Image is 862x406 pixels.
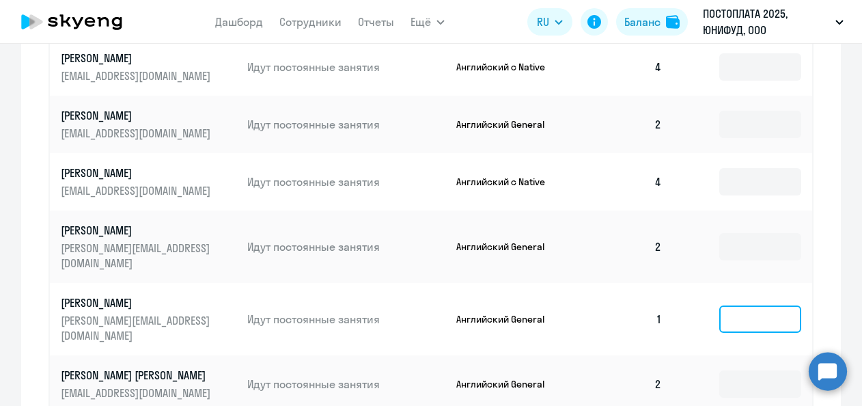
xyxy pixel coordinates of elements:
[456,241,559,253] p: Английский General
[247,59,445,75] p: Идут постоянные занятия
[61,223,236,271] a: [PERSON_NAME][PERSON_NAME][EMAIL_ADDRESS][DOMAIN_NAME]
[577,283,673,355] td: 1
[247,174,445,189] p: Идут постоянные занятия
[696,5,850,38] button: ПОСТОПЛАТА 2025, ЮНИФУД, ООО
[616,8,688,36] button: Балансbalance
[577,153,673,211] td: 4
[279,15,342,29] a: Сотрудники
[456,176,559,188] p: Английский с Native
[61,241,214,271] p: [PERSON_NAME][EMAIL_ADDRESS][DOMAIN_NAME]
[61,223,214,238] p: [PERSON_NAME]
[411,14,431,30] span: Ещё
[537,14,549,30] span: RU
[61,51,214,66] p: [PERSON_NAME]
[61,68,214,83] p: [EMAIL_ADDRESS][DOMAIN_NAME]
[703,5,830,38] p: ПОСТОПЛАТА 2025, ЮНИФУД, ООО
[61,165,214,180] p: [PERSON_NAME]
[624,14,661,30] div: Баланс
[61,368,236,401] a: [PERSON_NAME] [PERSON_NAME][EMAIL_ADDRESS][DOMAIN_NAME]
[61,295,214,310] p: [PERSON_NAME]
[61,295,236,343] a: [PERSON_NAME][PERSON_NAME][EMAIL_ADDRESS][DOMAIN_NAME]
[527,8,572,36] button: RU
[247,377,445,392] p: Идут постоянные занятия
[247,239,445,254] p: Идут постоянные занятия
[577,211,673,283] td: 2
[358,15,394,29] a: Отчеты
[61,126,214,141] p: [EMAIL_ADDRESS][DOMAIN_NAME]
[247,312,445,327] p: Идут постоянные занятия
[456,118,559,131] p: Английский General
[61,385,214,401] p: [EMAIL_ADDRESS][DOMAIN_NAME]
[61,368,214,383] p: [PERSON_NAME] [PERSON_NAME]
[411,8,445,36] button: Ещё
[61,313,214,343] p: [PERSON_NAME][EMAIL_ADDRESS][DOMAIN_NAME]
[577,38,673,96] td: 4
[61,183,214,198] p: [EMAIL_ADDRESS][DOMAIN_NAME]
[61,108,214,123] p: [PERSON_NAME]
[61,108,236,141] a: [PERSON_NAME][EMAIL_ADDRESS][DOMAIN_NAME]
[456,61,559,73] p: Английский с Native
[247,117,445,132] p: Идут постоянные занятия
[456,378,559,390] p: Английский General
[215,15,263,29] a: Дашборд
[61,165,236,198] a: [PERSON_NAME][EMAIL_ADDRESS][DOMAIN_NAME]
[456,313,559,325] p: Английский General
[666,15,680,29] img: balance
[61,51,236,83] a: [PERSON_NAME][EMAIL_ADDRESS][DOMAIN_NAME]
[577,96,673,153] td: 2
